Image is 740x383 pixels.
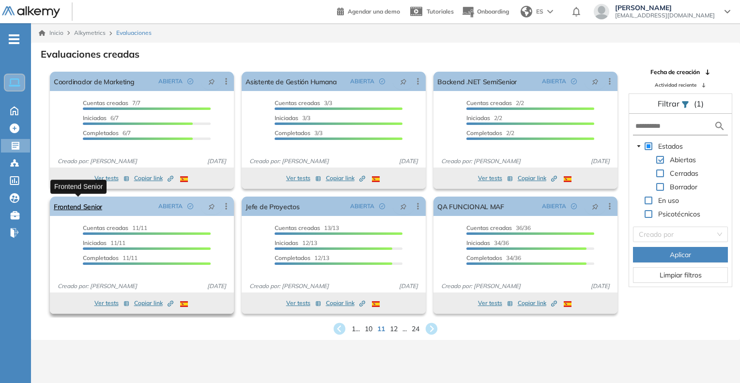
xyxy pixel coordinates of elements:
a: Asistente de Gestión Humana [246,72,337,91]
span: 3/3 [275,129,323,137]
span: Iniciadas [466,239,490,246]
button: Copiar link [518,297,557,309]
button: Ver tests [94,172,129,184]
span: check-circle [571,78,577,84]
button: pushpin [585,199,606,214]
span: Creado por: [PERSON_NAME] [54,157,141,166]
span: Aplicar [670,249,691,260]
a: Agendar una demo [337,5,400,16]
span: [DATE] [203,157,230,166]
button: pushpin [585,74,606,89]
span: ABIERTA [158,202,183,211]
span: ... [402,324,407,334]
span: Tutoriales [427,8,454,15]
span: Filtrar [658,99,681,108]
span: Abiertas [668,154,698,166]
span: caret-down [636,144,641,149]
span: Cuentas creadas [83,224,128,231]
span: Creado por: [PERSON_NAME] [246,157,333,166]
button: Ver tests [286,297,321,309]
span: 24 [412,324,419,334]
span: Cuentas creadas [275,224,320,231]
span: pushpin [592,202,599,210]
span: Agendar una demo [348,8,400,15]
button: pushpin [393,74,414,89]
span: [DATE] [395,157,422,166]
span: 11 [377,324,385,334]
button: Copiar link [326,172,365,184]
span: Borrador [668,181,699,193]
span: Fecha de creación [650,68,700,77]
button: Ver tests [478,172,513,184]
span: Copiar link [518,174,557,183]
h3: Evaluaciones creadas [41,48,139,60]
span: Creado por: [PERSON_NAME] [54,282,141,291]
span: 13/13 [275,224,339,231]
span: Limpiar filtros [660,270,702,280]
span: 3/3 [275,114,310,122]
a: Backend .NET SemiSenior [437,72,517,91]
span: Iniciadas [83,239,107,246]
span: Cerradas [670,169,698,178]
span: [DATE] [587,282,614,291]
span: 1 ... [352,324,360,334]
span: check-circle [187,78,193,84]
span: ES [536,7,543,16]
button: Copiar link [518,172,557,184]
button: pushpin [201,199,222,214]
span: Abiertas [670,155,696,164]
button: Ver tests [94,297,129,309]
button: pushpin [393,199,414,214]
span: check-circle [187,203,193,209]
span: Cuentas creadas [466,224,512,231]
span: Copiar link [518,299,557,307]
a: Frontend Senior [54,197,102,216]
img: arrow [547,10,553,14]
span: pushpin [208,202,215,210]
span: check-circle [379,203,385,209]
span: 6/7 [83,114,119,122]
span: [EMAIL_ADDRESS][DOMAIN_NAME] [615,12,715,19]
span: Evaluaciones [116,29,152,37]
span: [DATE] [395,282,422,291]
span: Copiar link [326,174,365,183]
a: Inicio [39,29,63,37]
span: pushpin [208,77,215,85]
span: Iniciadas [83,114,107,122]
span: Creado por: [PERSON_NAME] [437,282,524,291]
span: pushpin [400,77,407,85]
button: Copiar link [326,297,365,309]
img: ESP [564,176,571,182]
span: Cuentas creadas [466,99,512,107]
button: pushpin [201,74,222,89]
span: 12 [390,324,398,334]
button: Limpiar filtros [633,267,728,283]
span: Estados [656,140,685,152]
span: [DATE] [587,157,614,166]
span: ABIERTA [158,77,183,86]
span: 34/36 [466,254,521,261]
span: Copiar link [134,174,173,183]
span: Onboarding [477,8,509,15]
span: Iniciadas [275,239,298,246]
span: Completados [275,129,310,137]
img: ESP [180,301,188,307]
span: Copiar link [134,299,173,307]
span: En uso [656,195,681,206]
span: [DATE] [203,282,230,291]
span: Cerradas [668,168,700,179]
span: check-circle [571,203,577,209]
span: Psicotécnicos [656,208,702,220]
span: pushpin [400,202,407,210]
span: Borrador [670,183,697,191]
span: Creado por: [PERSON_NAME] [246,282,333,291]
span: 11/11 [83,224,147,231]
span: Actividad reciente [655,81,696,89]
span: Iniciadas [466,114,490,122]
span: Estados [658,142,683,151]
a: Coordinador de Marketing [54,72,135,91]
div: Frontend Senior [50,180,107,194]
button: Copiar link [134,172,173,184]
span: 7/7 [83,99,140,107]
span: Completados [83,254,119,261]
